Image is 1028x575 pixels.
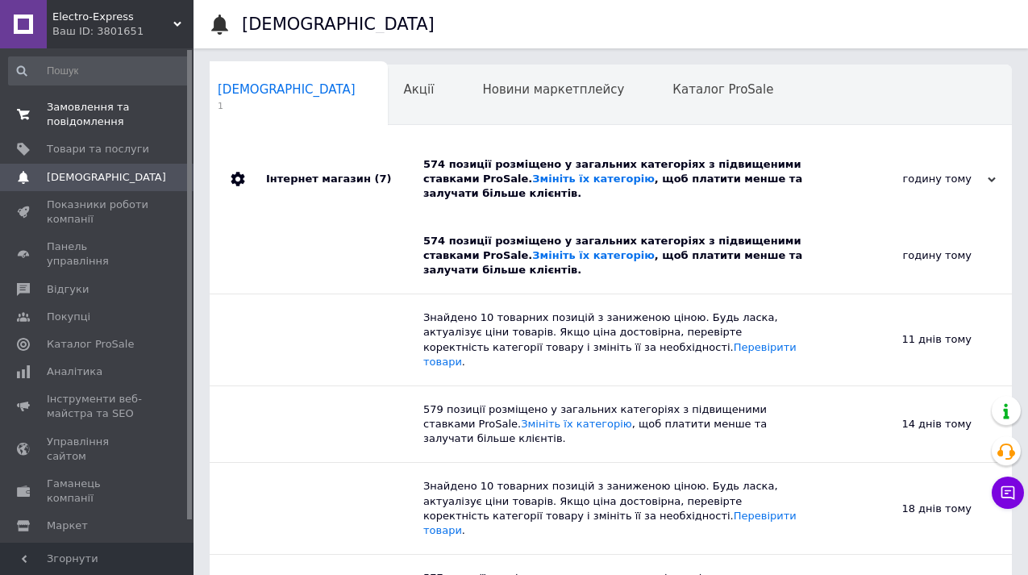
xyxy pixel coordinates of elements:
span: Каталог ProSale [47,337,134,352]
span: Управління сайтом [47,435,149,464]
a: Змініть їх категорію [521,418,632,430]
span: (7) [374,173,391,185]
span: Каталог ProSale [672,82,773,97]
div: Інтернет магазин [266,141,423,218]
span: 1 [218,100,356,112]
span: Товари та послуги [47,142,149,156]
div: годину тому [810,218,1012,294]
div: 579 позиції розміщено у загальних категоріях з підвищеними ставками ProSale. , щоб платити менше ... [423,402,810,447]
span: [DEMOGRAPHIC_DATA] [47,170,166,185]
div: 574 позиції розміщено у загальних категоріях з підвищеними ставками ProSale. , щоб платити менше ... [423,157,834,202]
span: Замовлення та повідомлення [47,100,149,129]
a: Змініть їх категорію [532,249,654,261]
div: Знайдено 10 товарних позицій з заниженою ціною. Будь ласка, актуалізує ціни товарів. Якщо ціна до... [423,310,810,369]
span: Панель управління [47,240,149,269]
span: Маркет [47,519,88,533]
span: Відгуки [47,282,89,297]
span: Інструменти веб-майстра та SEO [47,392,149,421]
span: [DEMOGRAPHIC_DATA] [218,82,356,97]
a: Перевірити товари [423,341,797,368]
div: Знайдено 10 товарних позицій з заниженою ціною. Будь ласка, актуалізує ціни товарів. Якщо ціна до... [423,479,810,538]
div: 11 днів тому [810,294,1012,385]
div: 18 днів тому [810,463,1012,554]
span: Акції [404,82,435,97]
input: Пошук [8,56,190,85]
div: годину тому [834,172,996,186]
span: Electro-Express [52,10,173,24]
button: Чат з покупцем [992,477,1024,509]
div: 574 позиції розміщено у загальних категоріях з підвищеними ставками ProSale. , щоб платити менше ... [423,234,810,278]
span: Показники роботи компанії [47,198,149,227]
a: Змініть їх категорію [532,173,654,185]
span: Покупці [47,310,90,324]
span: Аналітика [47,365,102,379]
div: Ваш ID: 3801651 [52,24,194,39]
span: Новини маркетплейсу [482,82,624,97]
div: 14 днів тому [810,386,1012,463]
h1: [DEMOGRAPHIC_DATA] [242,15,435,34]
span: Гаманець компанії [47,477,149,506]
